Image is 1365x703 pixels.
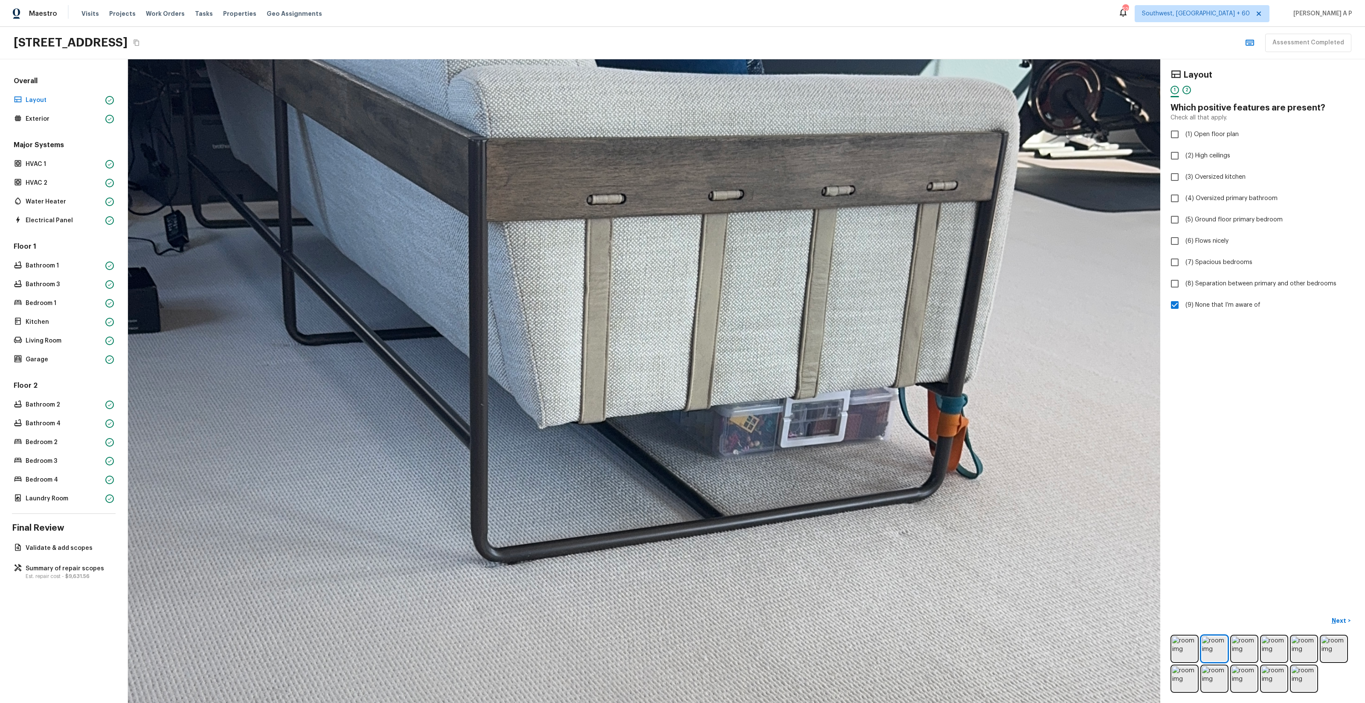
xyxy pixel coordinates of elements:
[12,76,116,87] h5: Overall
[26,160,102,168] p: HVAC 1
[26,179,102,187] p: HVAC 2
[1262,636,1287,661] img: room img
[267,9,322,18] span: Geo Assignments
[65,574,90,579] span: $9,631.56
[1332,616,1348,625] p: Next
[1170,86,1179,94] div: 1
[26,544,110,552] p: Validate & add scopes
[1232,636,1257,661] img: room img
[26,280,102,289] p: Bathroom 3
[26,457,102,465] p: Bedroom 3
[1172,636,1197,661] img: room img
[26,419,102,428] p: Bathroom 4
[1262,666,1287,691] img: room img
[1170,113,1227,122] p: Check all that apply.
[26,115,102,123] p: Exterior
[26,198,102,206] p: Water Heater
[26,355,102,364] p: Garage
[1183,70,1212,81] h4: Layout
[1185,237,1228,245] span: (6) Flows nicely
[26,494,102,503] p: Laundry Room
[26,96,102,105] p: Layout
[1142,9,1250,18] span: Southwest, [GEOGRAPHIC_DATA] + 60
[1185,194,1278,203] span: (4) Oversized primary bathroom
[26,299,102,308] p: Bedroom 1
[1202,666,1227,691] img: room img
[1185,130,1239,139] span: (1) Open floor plan
[146,9,185,18] span: Work Orders
[26,216,102,225] p: Electrical Panel
[1185,215,1283,224] span: (5) Ground floor primary bedroom
[1170,102,1355,113] h4: Which positive features are present?
[1182,86,1191,94] div: 2
[1185,151,1230,160] span: (2) High ceilings
[1122,5,1128,14] div: 522
[26,261,102,270] p: Bathroom 1
[223,9,256,18] span: Properties
[109,9,136,18] span: Projects
[1232,666,1257,691] img: room img
[131,37,142,48] button: Copy Address
[26,337,102,345] p: Living Room
[195,11,213,17] span: Tasks
[26,564,110,573] p: Summary of repair scopes
[1185,301,1260,309] span: (9) None that I’m aware of
[1321,636,1346,661] img: room img
[1292,666,1316,691] img: room img
[26,476,102,484] p: Bedroom 4
[1202,636,1227,661] img: room img
[81,9,99,18] span: Visits
[26,438,102,447] p: Bedroom 2
[1185,279,1336,288] span: (8) Separation between primary and other bedrooms
[1290,9,1352,18] span: [PERSON_NAME] A P
[12,381,116,392] h5: Floor 2
[12,523,116,534] h4: Final Review
[26,318,102,326] p: Kitchen
[14,35,128,50] h2: [STREET_ADDRESS]
[12,140,116,151] h5: Major Systems
[1327,614,1355,628] button: Next>
[1185,173,1246,181] span: (3) Oversized kitchen
[1185,258,1252,267] span: (7) Spacious bedrooms
[1292,636,1316,661] img: room img
[12,242,116,253] h5: Floor 1
[26,401,102,409] p: Bathroom 2
[26,573,110,580] p: Est. repair cost -
[29,9,57,18] span: Maestro
[1172,666,1197,691] img: room img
